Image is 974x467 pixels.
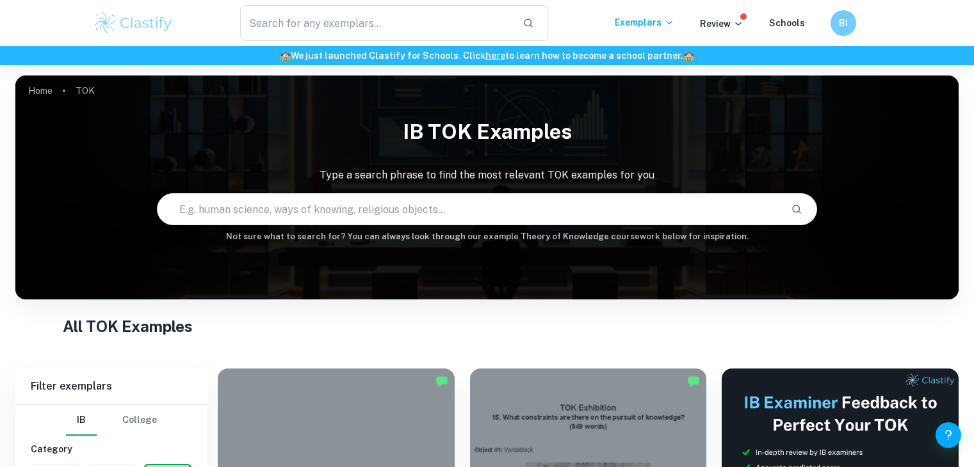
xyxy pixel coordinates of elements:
a: here [485,51,505,61]
h6: BI [836,16,850,30]
h6: Filter exemplars [15,368,207,404]
input: E.g. human science, ways of knowing, religious objects... [158,191,781,227]
button: College [122,405,157,436]
img: Marked [435,375,448,388]
span: 🏫 [280,51,291,61]
img: Clastify logo [93,10,174,36]
button: Search [786,198,808,220]
p: Review [700,17,743,31]
h6: Not sure what to search for? You can always look through our example Theory of Knowledge coursewo... [15,230,959,243]
button: IB [66,405,97,436]
h6: We just launched Clastify for Schools. Click to learn how to become a school partner. [3,49,971,63]
input: Search for any exemplars... [240,5,513,41]
p: Type a search phrase to find the most relevant TOK examples for you [15,168,959,183]
h1: IB TOK examples [15,111,959,152]
a: Home [28,82,53,100]
span: 🏫 [683,51,694,61]
button: Help and Feedback [936,422,961,448]
p: TOK [76,84,95,98]
div: Filter type choice [66,405,157,436]
p: Exemplars [615,15,674,29]
h6: Category [31,442,192,456]
button: BI [831,10,856,36]
a: Schools [769,18,805,28]
img: Marked [687,375,700,388]
h1: All TOK Examples [63,315,912,338]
